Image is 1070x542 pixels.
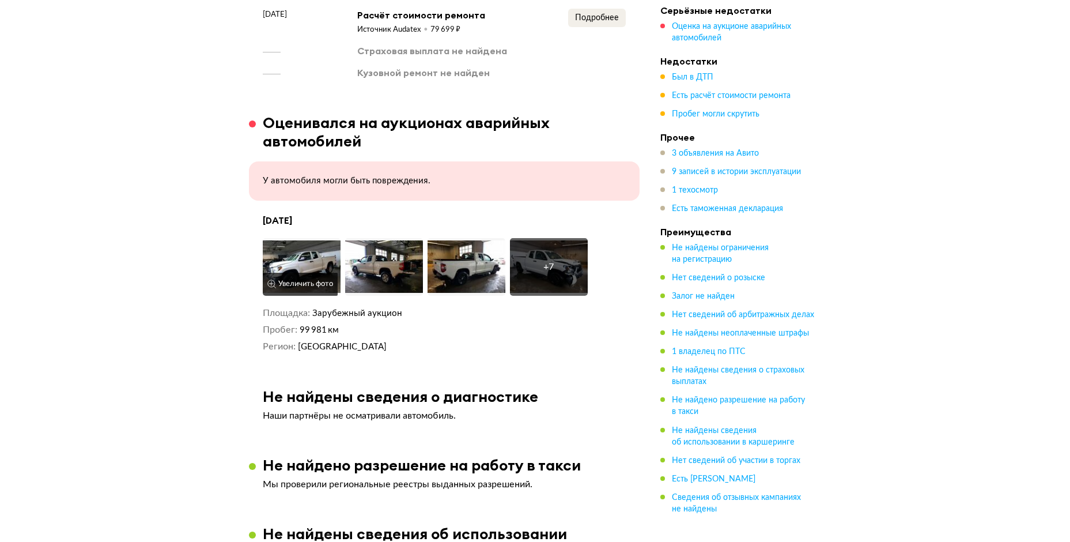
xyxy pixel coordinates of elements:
[672,475,755,483] span: Есть [PERSON_NAME]
[575,14,619,22] span: Подробнее
[672,396,805,416] span: Не найдено разрешение на работу в такси
[263,114,640,149] h3: Оценивался на аукционах аварийных автомобилей
[660,226,822,238] h4: Преимущества
[543,261,554,273] div: + 7
[672,366,804,386] span: Не найдены сведения о страховых выплатах
[263,238,341,296] img: Car Photo
[568,9,626,27] button: Подробнее
[357,9,485,21] div: Расчёт стоимости ремонта
[672,149,759,157] span: 3 объявления на Авито
[672,92,791,100] span: Есть расчёт стоимости ремонта
[263,273,338,296] button: Увеличить фото
[357,66,490,79] div: Кузовной ремонт не найден
[430,25,460,35] div: 79 699 ₽
[263,387,538,405] h3: Не найдены сведения о диагностике
[672,348,746,356] span: 1 владелец по ПТС
[298,342,387,351] span: [GEOGRAPHIC_DATA]
[672,73,713,81] span: Был в ДТП
[660,55,822,67] h4: Недостатки
[672,292,735,300] span: Залог не найден
[428,238,505,296] img: Car Photo
[672,186,718,194] span: 1 техосмотр
[660,131,822,143] h4: Прочее
[345,238,423,296] img: Car Photo
[263,341,296,353] dt: Регион
[263,324,297,336] dt: Пробег
[263,410,626,421] p: Наши партнёры не осматривали автомобиль.
[263,214,626,227] h4: [DATE]
[672,244,769,264] span: Не найдены ограничения на регистрацию
[300,326,339,334] span: 99 981 км
[672,168,801,176] span: 9 записей в истории эксплуатации
[660,5,822,16] h4: Серьёзные недостатки
[672,329,809,337] span: Не найдены неоплаченные штрафы
[672,274,765,282] span: Нет сведений о розыске
[672,456,800,464] span: Нет сведений об участии в торгах
[672,426,795,446] span: Не найдены сведения об использовании в каршеринге
[672,110,759,118] span: Пробег могли скрутить
[357,44,507,57] div: Страховая выплата не найдена
[672,205,783,213] span: Есть таможенная декларация
[263,456,581,474] h3: Не найдено разрешение на работу в такси
[672,311,814,319] span: Нет сведений об арбитражных делах
[672,493,801,513] span: Сведения об отзывных кампаниях не найдены
[263,9,287,20] span: [DATE]
[672,22,791,42] span: Оценка на аукционе аварийных автомобилей
[312,309,402,318] span: Зарубежный аукцион
[263,175,626,187] p: У автомобиля могли быть повреждения.
[263,479,626,490] p: Мы проверили региональные реестры выданных разрешений.
[263,307,310,319] dt: Площадка
[357,25,430,35] div: Источник Audatex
